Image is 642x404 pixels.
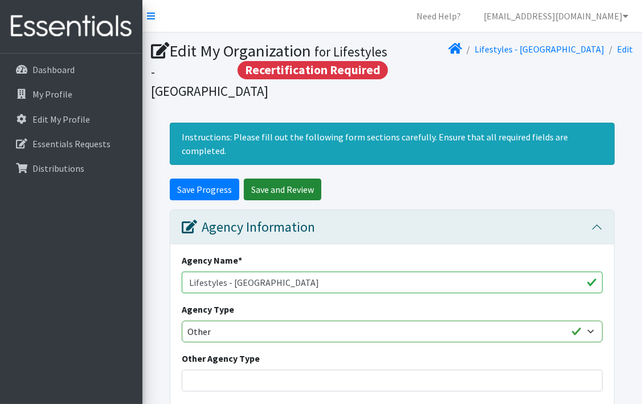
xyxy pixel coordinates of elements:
a: Dashboard [5,58,138,81]
a: Essentials Requests [5,132,138,155]
a: Edit My Profile [5,108,138,131]
p: Distributions [32,163,84,174]
img: HumanEssentials [5,7,138,46]
div: Agency Information [182,219,315,236]
p: Edit My Profile [32,114,90,125]
h1: Edit My Organization [152,41,389,100]
input: Save Progress [170,179,239,200]
p: Dashboard [32,64,75,75]
small: for Lifestyles - [GEOGRAPHIC_DATA] [152,43,388,99]
a: Need Help? [407,5,470,27]
p: My Profile [32,88,72,100]
a: Distributions [5,157,138,180]
label: Other Agency Type [182,352,260,365]
div: Instructions: Please fill out the following form sections carefully. Ensure that all required fie... [170,123,615,165]
a: Lifestyles - [GEOGRAPHIC_DATA] [475,43,605,55]
input: Save and Review [244,179,321,200]
a: My Profile [5,83,138,106]
a: Edit [618,43,633,55]
a: [EMAIL_ADDRESS][DOMAIN_NAME] [475,5,637,27]
label: Agency Name [182,253,242,267]
span: Recertification Required [238,61,388,79]
button: Agency Information [170,210,614,245]
p: Essentials Requests [32,138,111,150]
label: Agency Type [182,302,234,316]
abbr: required [238,254,242,266]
